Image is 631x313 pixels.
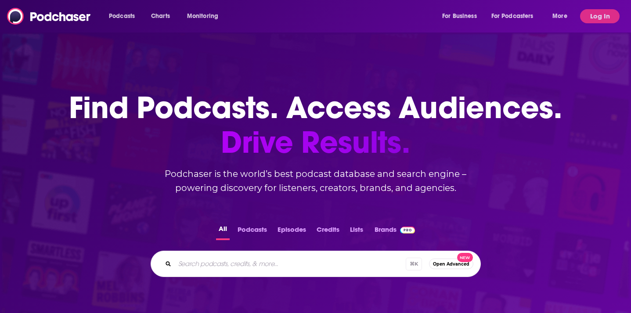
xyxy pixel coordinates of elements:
span: For Podcasters [491,10,534,22]
span: Open Advanced [433,262,469,266]
span: Monitoring [187,10,218,22]
button: Episodes [275,223,309,240]
span: ⌘ K [406,258,422,270]
button: Open AdvancedNew [429,259,473,269]
img: Podchaser Pro [400,227,415,234]
h1: Find Podcasts. Access Audiences. [69,90,562,160]
h2: Podchaser is the world’s best podcast database and search engine – powering discovery for listene... [140,167,491,195]
span: Charts [151,10,170,22]
a: BrandsPodchaser Pro [375,223,415,240]
button: Lists [347,223,366,240]
input: Search podcasts, credits, & more... [175,257,406,271]
button: Log In [580,9,620,23]
div: Search podcasts, credits, & more... [151,251,481,277]
span: For Business [442,10,477,22]
button: All [216,223,230,240]
span: Podcasts [109,10,135,22]
span: More [552,10,567,22]
a: Charts [145,9,175,23]
button: Credits [314,223,342,240]
button: open menu [436,9,488,23]
span: New [457,253,473,262]
span: Drive Results. [69,125,562,160]
button: open menu [546,9,578,23]
button: Podcasts [235,223,270,240]
img: Podchaser - Follow, Share and Rate Podcasts [7,8,91,25]
button: open menu [486,9,546,23]
button: open menu [181,9,230,23]
button: open menu [103,9,146,23]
